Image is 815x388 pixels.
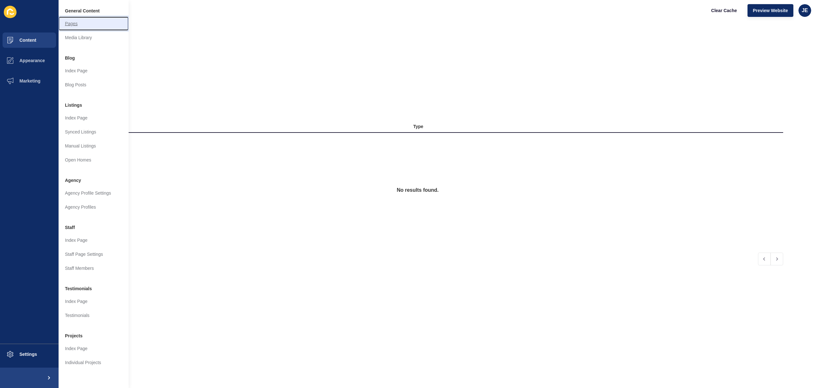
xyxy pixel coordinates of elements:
span: Preview Website [753,7,788,14]
div: No results found. [52,133,783,248]
a: Blog Posts [59,78,129,92]
span: Testimonials [65,285,92,292]
div: Type [413,123,423,130]
a: Open Homes [59,153,129,167]
a: Testimonials [59,308,129,322]
a: Index Page [59,294,129,308]
a: Staff Page Settings [59,247,129,261]
span: Projects [65,333,82,339]
a: Synced Listings [59,125,129,139]
button: Preview Website [748,4,793,17]
a: Index Page [59,111,129,125]
span: General Content [65,8,100,14]
span: JE [802,7,808,14]
a: Index Page [59,64,129,78]
a: Staff Members [59,261,129,275]
a: Individual Projects [59,356,129,370]
a: Pages [59,17,129,31]
p: Create/edit post submission actions [52,87,783,101]
span: Listings [65,102,82,108]
a: Index Page [59,233,129,247]
span: Blog [65,55,75,61]
a: Index Page [59,341,129,356]
span: Agency [65,177,81,183]
span: Clear Cache [711,7,737,14]
button: Clear Cache [706,4,742,17]
a: Agency Profile Settings [59,186,129,200]
a: Agency Profiles [59,200,129,214]
span: Staff [65,224,75,231]
a: Manual Listings [59,139,129,153]
a: Media Library [59,31,129,45]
